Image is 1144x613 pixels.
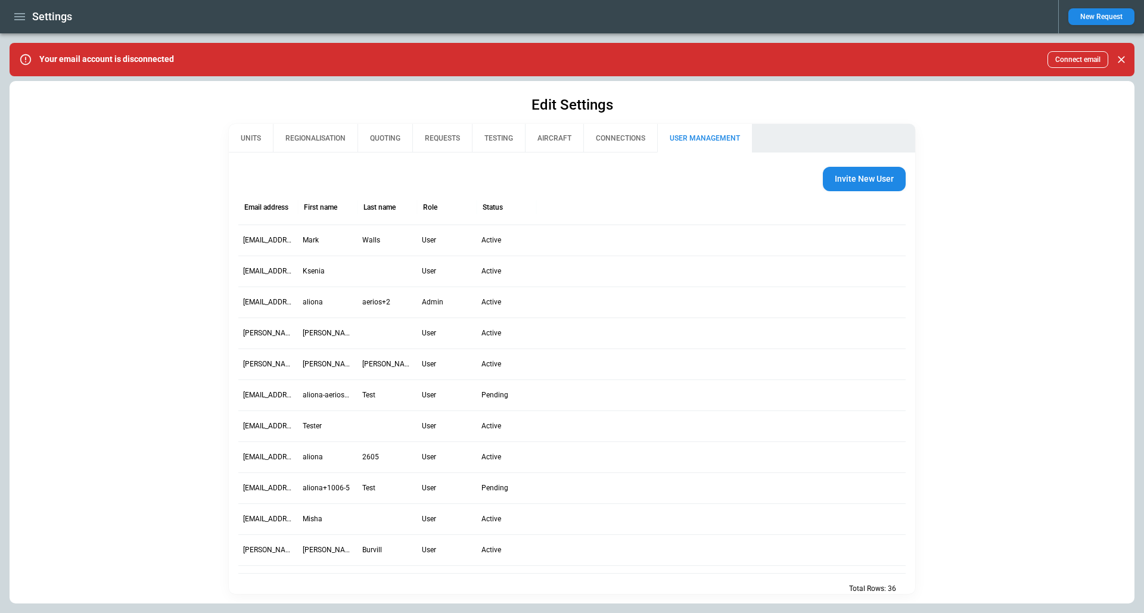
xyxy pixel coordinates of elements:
p: [EMAIL_ADDRESS][DOMAIN_NAME] [243,421,293,431]
p: Walls [362,235,380,245]
button: REGIONALISATION [273,124,357,153]
p: User [422,483,436,493]
p: Active [481,235,501,245]
p: Burvill [362,545,382,555]
button: REQUESTS [412,124,472,153]
h1: Settings [32,10,72,24]
button: New Request [1068,8,1134,25]
button: CONNECTIONS [583,124,657,153]
p: Admin [422,297,443,307]
p: Pending [481,483,508,493]
p: [PERSON_NAME] [303,328,353,338]
p: Ksenia [303,266,325,276]
p: Active [481,359,501,369]
p: [EMAIL_ADDRESS][DOMAIN_NAME] [243,483,293,493]
p: [EMAIL_ADDRESS][DOMAIN_NAME] [243,514,293,524]
p: Test [362,390,375,400]
button: TESTING [472,124,525,153]
p: aliona+1006-5 [303,483,350,493]
p: User [422,514,436,524]
p: Active [481,514,501,524]
p: User [422,235,436,245]
div: Status [483,203,503,211]
p: aliona [303,297,323,307]
p: [PERSON_NAME] [303,359,353,369]
button: Close [1113,51,1130,68]
div: Last name [363,203,396,211]
p: Active [481,328,501,338]
button: AIRCRAFT [525,124,583,153]
p: [EMAIL_ADDRESS][DOMAIN_NAME] [243,390,293,400]
p: Misha [303,514,322,524]
p: User [422,452,436,462]
p: Mark [303,235,319,245]
div: First name [304,203,337,211]
p: aerios+2 [362,297,390,307]
p: [PERSON_NAME][EMAIL_ADDRESS][DOMAIN_NAME] [243,328,293,338]
p: User [422,545,436,555]
p: Active [481,421,501,431]
button: USER MANAGEMENT [657,124,752,153]
p: Test [362,483,375,493]
button: Connect email [1047,51,1108,68]
p: [EMAIL_ADDRESS][DOMAIN_NAME] [243,235,293,245]
button: Invite New User [823,167,906,191]
div: Total Rows: 36 [849,584,896,594]
p: Your email account is disconnected [39,54,174,64]
p: Pending [481,390,508,400]
p: aliona-aerios+expired [303,390,353,400]
p: Tester [303,421,322,431]
p: User [422,421,436,431]
button: UNITS [229,124,273,153]
p: [PERSON_NAME][EMAIL_ADDRESS][DOMAIN_NAME] [243,359,293,369]
button: QUOTING [357,124,412,153]
div: Role [423,203,437,211]
p: Active [481,266,501,276]
p: aliona [303,452,323,462]
div: Email address [244,203,288,211]
p: Active [481,452,501,462]
p: User [422,390,436,400]
p: [PERSON_NAME] [362,359,412,369]
p: [PERSON_NAME][EMAIL_ADDRESS][DOMAIN_NAME] [243,545,293,555]
h1: Edit Settings [531,95,613,114]
p: [EMAIL_ADDRESS][DOMAIN_NAME] [243,266,293,276]
p: [PERSON_NAME] [303,545,353,555]
p: User [422,359,436,369]
p: Active [481,297,501,307]
p: [EMAIL_ADDRESS][DOMAIN_NAME] [243,452,293,462]
p: 2605 [362,452,379,462]
p: [EMAIL_ADDRESS][DOMAIN_NAME] [243,297,293,307]
p: User [422,266,436,276]
div: dismiss [1113,46,1130,73]
p: User [422,328,436,338]
p: Active [481,545,501,555]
